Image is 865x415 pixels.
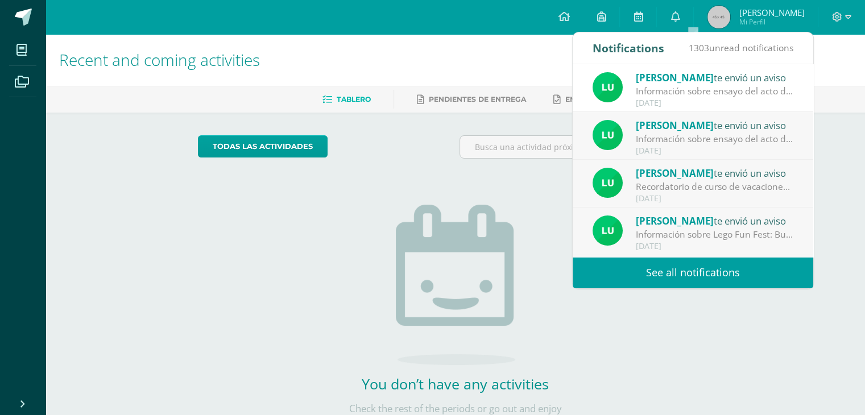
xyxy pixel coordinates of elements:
img: 54f82b4972d4d37a72c9d8d1d5f4dac6.png [593,168,623,198]
a: todas las Actividades [198,135,328,157]
span: [PERSON_NAME] [636,119,714,132]
span: Recent and coming activities [59,49,260,70]
h2: You don’t have any activities [342,374,569,393]
span: Mi Perfil [739,17,804,27]
img: no_activities.png [396,205,515,365]
div: Información sobre ensayo del acto de bendición - Bach V: Buen día estimada comunidad educativa. E... [636,132,794,146]
div: te envió un aviso [636,213,794,228]
div: Información sobre ensayo del acto de bendición - Bach V: Buen día estimada comunidad educativa. E... [636,85,794,98]
span: [PERSON_NAME] [636,167,714,180]
span: [PERSON_NAME] [636,71,714,84]
div: [DATE] [636,98,794,108]
img: 54f82b4972d4d37a72c9d8d1d5f4dac6.png [593,120,623,150]
a: See all notifications [573,257,813,288]
div: [DATE] [636,194,794,204]
img: 45x45 [707,6,730,28]
span: 1303 [689,42,709,54]
div: te envió un aviso [636,118,794,132]
span: Tablero [337,95,371,103]
a: Pendientes de entrega [417,90,526,109]
div: [DATE] [636,242,794,251]
span: unread notifications [689,42,793,54]
div: Información sobre Lego Fun Fest: Buen día estimada comunidad educativa. Esperamos que se encuentr... [636,228,794,241]
div: te envió un aviso [636,70,794,85]
div: [DATE] [636,146,794,156]
span: Entregadas [565,95,616,103]
div: te envió un aviso [636,165,794,180]
div: Notifications [593,32,664,64]
span: Pendientes de entrega [429,95,526,103]
span: [PERSON_NAME] [636,214,714,227]
img: 54f82b4972d4d37a72c9d8d1d5f4dac6.png [593,72,623,102]
div: Recordatorio de curso de vacaciones: Buen día estimados padres de familia Esperamos que se encuen... [636,180,794,193]
a: Entregadas [553,90,616,109]
span: [PERSON_NAME] [739,7,804,18]
input: Busca una actividad próxima aquí... [460,136,712,158]
img: 54f82b4972d4d37a72c9d8d1d5f4dac6.png [593,215,623,246]
a: Tablero [322,90,371,109]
